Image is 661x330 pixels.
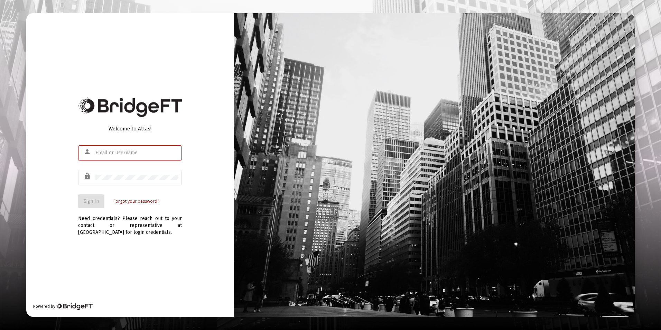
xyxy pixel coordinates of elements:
[78,97,182,117] img: Bridge Financial Technology Logo
[33,303,92,310] div: Powered by
[84,172,92,181] mat-icon: lock
[84,148,92,156] mat-icon: person
[78,194,104,208] button: Sign In
[78,125,182,132] div: Welcome to Atlas!
[113,198,159,205] a: Forgot your password?
[84,198,99,204] span: Sign In
[78,208,182,236] div: Need credentials? Please reach out to your contact or representative at [GEOGRAPHIC_DATA] for log...
[56,303,92,310] img: Bridge Financial Technology Logo
[95,150,178,156] input: Email or Username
